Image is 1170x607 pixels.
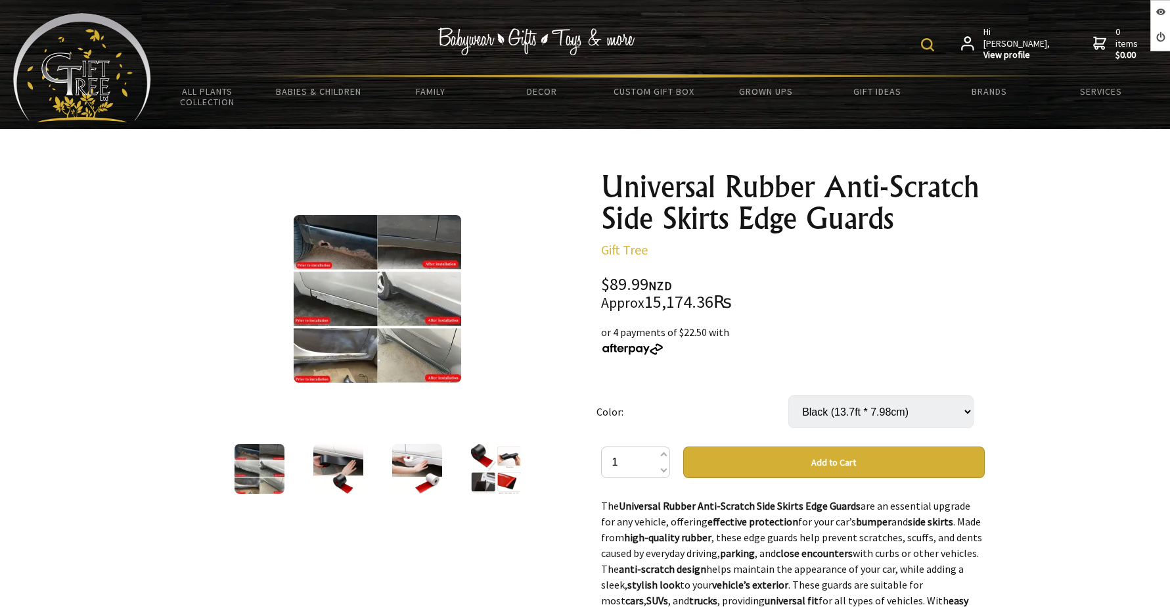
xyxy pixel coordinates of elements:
[720,546,755,560] strong: parking
[983,49,1051,61] strong: View profile
[601,294,644,312] small: Approx
[934,78,1045,105] a: Brands
[689,594,717,607] strong: trucks
[710,78,822,105] a: Grown Ups
[619,499,861,512] strong: Universal Rubber Anti-Scratch Side Skirts Edge Guards
[374,78,486,105] a: Family
[263,78,374,105] a: Babies & Children
[648,278,672,293] span: NZD
[712,578,788,591] strong: vehicle’s exterior
[708,515,798,528] strong: effective protection
[983,26,1051,61] span: Hi [PERSON_NAME],
[856,515,891,528] strong: bumper
[601,343,664,355] img: Afterpay
[1093,26,1140,61] a: 0 items$0.00
[627,578,680,591] strong: stylish look
[596,377,788,447] td: Color:
[765,594,819,607] strong: universal fit
[961,26,1051,61] a: Hi [PERSON_NAME],View profile
[1115,26,1140,61] span: 0 items
[601,171,985,234] h1: Universal Rubber Anti-Scratch Side Skirts Edge Guards
[235,444,284,494] img: Universal Rubber Anti-Scratch Side Skirts Edge Guards
[908,515,953,528] strong: side skirts
[294,215,461,383] img: Universal Rubber Anti-Scratch Side Skirts Edge Guards
[486,78,598,105] a: Decor
[683,447,985,478] button: Add to Cart
[313,444,363,494] img: Universal Rubber Anti-Scratch Side Skirts Edge Guards
[151,78,263,116] a: All Plants Collection
[1045,78,1157,105] a: Services
[646,594,668,607] strong: SUVs
[625,594,644,607] strong: cars
[1115,49,1140,61] strong: $0.00
[776,546,853,560] strong: close encounters
[921,38,934,51] img: product search
[601,241,648,258] a: Gift Tree
[438,28,635,55] img: Babywear - Gifts - Toys & more
[601,276,985,311] div: $89.99 15,174.36₨
[619,562,706,575] strong: anti-scratch design
[13,13,151,122] img: Babyware - Gifts - Toys and more...
[624,531,711,544] strong: high-quality rubber
[601,324,985,356] div: or 4 payments of $22.50 with
[471,444,521,494] img: Universal Rubber Anti-Scratch Side Skirts Edge Guards
[822,78,934,105] a: Gift Ideas
[598,78,709,105] a: Custom Gift Box
[392,444,442,494] img: Universal Rubber Anti-Scratch Side Skirts Edge Guards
